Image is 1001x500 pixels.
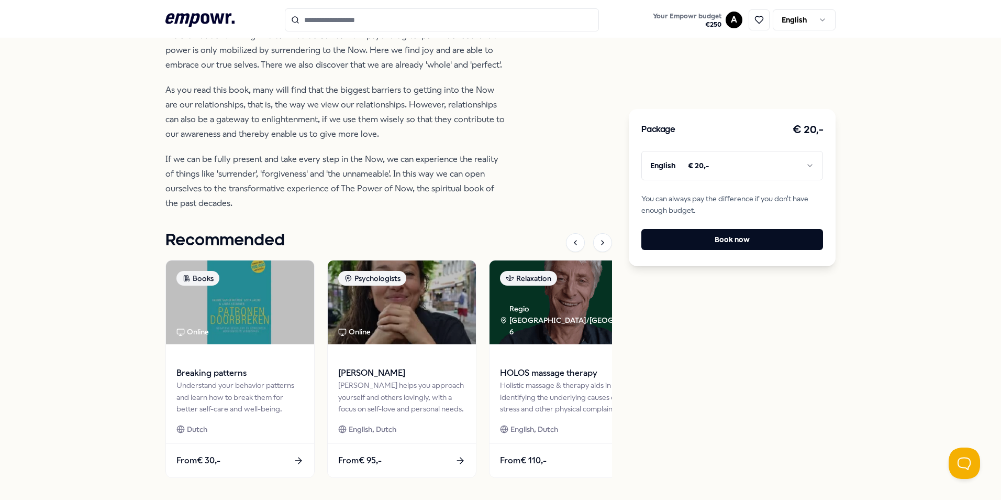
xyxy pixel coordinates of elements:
[641,123,675,137] h3: Package
[176,454,220,468] span: From € 30,-
[176,326,209,338] div: Online
[653,12,721,20] span: Your Empowr budget
[285,8,599,31] input: Search for products, categories or subcategories
[328,260,476,344] img: package image
[176,271,219,286] div: Books
[793,122,823,138] h3: € 20,-
[338,326,371,338] div: Online
[641,193,823,216] span: You can always pay the difference if you don't have enough budget.
[176,366,304,380] span: Breaking patterns
[500,271,557,286] div: Relaxation
[187,423,207,435] span: Dutch
[500,303,673,338] div: Regio [GEOGRAPHIC_DATA]/[GEOGRAPHIC_DATA] + 6
[649,9,726,31] a: Your Empowr budget€250
[641,229,823,250] button: Book now
[165,83,506,142] p: As you read this book, many will find that the biggest barriers to getting into the Now are our r...
[165,260,315,478] a: package imageBooksOnlineBreaking patternsUnderstand your behavior patterns and learn how to break...
[949,448,980,479] iframe: Help Scout Beacon - Open
[490,260,638,344] img: package image
[651,10,724,31] button: Your Empowr budget€250
[349,423,396,435] span: English, Dutch
[338,379,465,415] div: [PERSON_NAME] helps you approach yourself and others lovingly, with a focus on self-love and pers...
[327,260,476,478] a: package imagePsychologistsOnline[PERSON_NAME][PERSON_NAME] helps you approach yourself and others...
[165,227,285,254] h1: Recommended
[165,28,506,72] p: We are not our thinking. We can free ourselves from psychological pain. Your authentic power is o...
[176,379,304,415] div: Understand your behavior patterns and learn how to break them for better self-care and well-being.
[500,379,627,415] div: Holistic massage & therapy aids in identifying the underlying causes of stress and other physical...
[510,423,558,435] span: English, Dutch
[726,12,742,28] button: A
[500,454,547,468] span: From € 110,-
[338,271,406,286] div: Psychologists
[338,454,382,468] span: From € 95,-
[653,20,721,29] span: € 250
[338,366,465,380] span: [PERSON_NAME]
[500,366,627,380] span: HOLOS massage therapy
[489,260,638,478] a: package imageRelaxationRegio [GEOGRAPHIC_DATA]/[GEOGRAPHIC_DATA] + 6HOLOS massage therapyHolistic...
[165,152,506,211] p: If we can be fully present and take every step in the Now, we can experience the reality of thing...
[166,260,314,344] img: package image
